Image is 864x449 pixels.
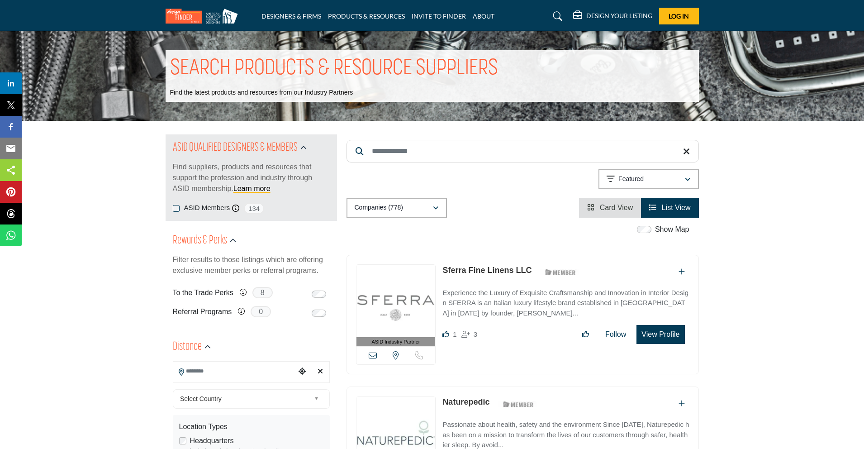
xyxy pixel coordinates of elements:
[412,12,466,20] a: INVITE TO FINDER
[173,162,330,194] p: Find suppliers, products and resources that support the profession and industry through ASID memb...
[442,331,449,338] i: Like
[173,205,180,212] input: ASID Members checkbox
[576,325,595,344] button: Like listing
[586,12,652,20] h5: DESIGN YOUR LISTING
[442,397,489,406] a: Naturepedic
[173,304,232,320] label: Referral Programs
[540,267,581,278] img: ASID Members Badge Icon
[473,12,494,20] a: ABOUT
[233,185,271,192] a: Learn more
[442,282,689,319] a: Experience the Luxury of Exquisite Craftsmanship and Innovation in Interior Design SFERRA is an I...
[618,175,644,184] p: Featured
[474,330,477,338] span: 3
[442,264,532,277] p: Sferra Fine Linens LLC
[170,55,498,83] h1: SEARCH PRODUCTS & RESOURCE SUPPLIERS
[356,265,436,337] img: Sferra Fine Linens LLC
[679,400,685,407] a: Add To List
[573,11,652,22] div: DESIGN YOUR LISTING
[179,421,323,432] div: Location Types
[461,329,477,340] div: Followers
[347,140,699,162] input: Search Keyword
[498,398,539,410] img: ASID Members Badge Icon
[679,268,685,276] a: Add To List
[328,12,405,20] a: PRODUCTS & RESOURCES
[173,254,330,276] p: Filter results to those listings which are offering exclusive member perks or referral programs.
[170,88,353,97] p: Find the latest products and resources from our Industry Partners
[347,198,447,218] button: Companies (778)
[173,233,227,249] h2: Rewards & Perks
[261,12,321,20] a: DESIGNERS & FIRMS
[662,204,691,211] span: List View
[312,291,326,298] input: Switch to To the Trade Perks
[184,203,230,213] label: ASID Members
[599,325,632,344] button: Follow
[598,169,699,189] button: Featured
[312,310,326,317] input: Switch to Referral Programs
[655,224,689,235] label: Show Map
[442,396,489,408] p: Naturepedic
[442,288,689,319] p: Experience the Luxury of Exquisite Craftsmanship and Innovation in Interior Design SFERRA is an I...
[453,330,456,338] span: 1
[544,9,568,24] a: Search
[641,198,698,218] li: List View
[251,306,271,317] span: 0
[295,362,309,382] div: Choose your current location
[355,203,403,212] p: Companies (778)
[669,12,689,20] span: Log In
[190,435,234,446] label: Headquarters
[587,204,633,211] a: View Card
[166,9,242,24] img: Site Logo
[649,204,690,211] a: View List
[244,203,264,214] span: 134
[173,339,202,355] h2: Distance
[173,285,233,301] label: To the Trade Perks
[252,287,273,298] span: 8
[579,198,641,218] li: Card View
[371,338,420,346] span: ASID Industry Partner
[659,8,699,24] button: Log In
[600,204,633,211] span: Card View
[173,140,298,156] h2: ASID QUALIFIED DESIGNERS & MEMBERS
[313,362,327,382] div: Clear search location
[442,266,532,275] a: Sferra Fine Linens LLC
[173,362,295,380] input: Search Location
[636,325,684,344] button: View Profile
[180,393,310,404] span: Select Country
[356,265,436,347] a: ASID Industry Partner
